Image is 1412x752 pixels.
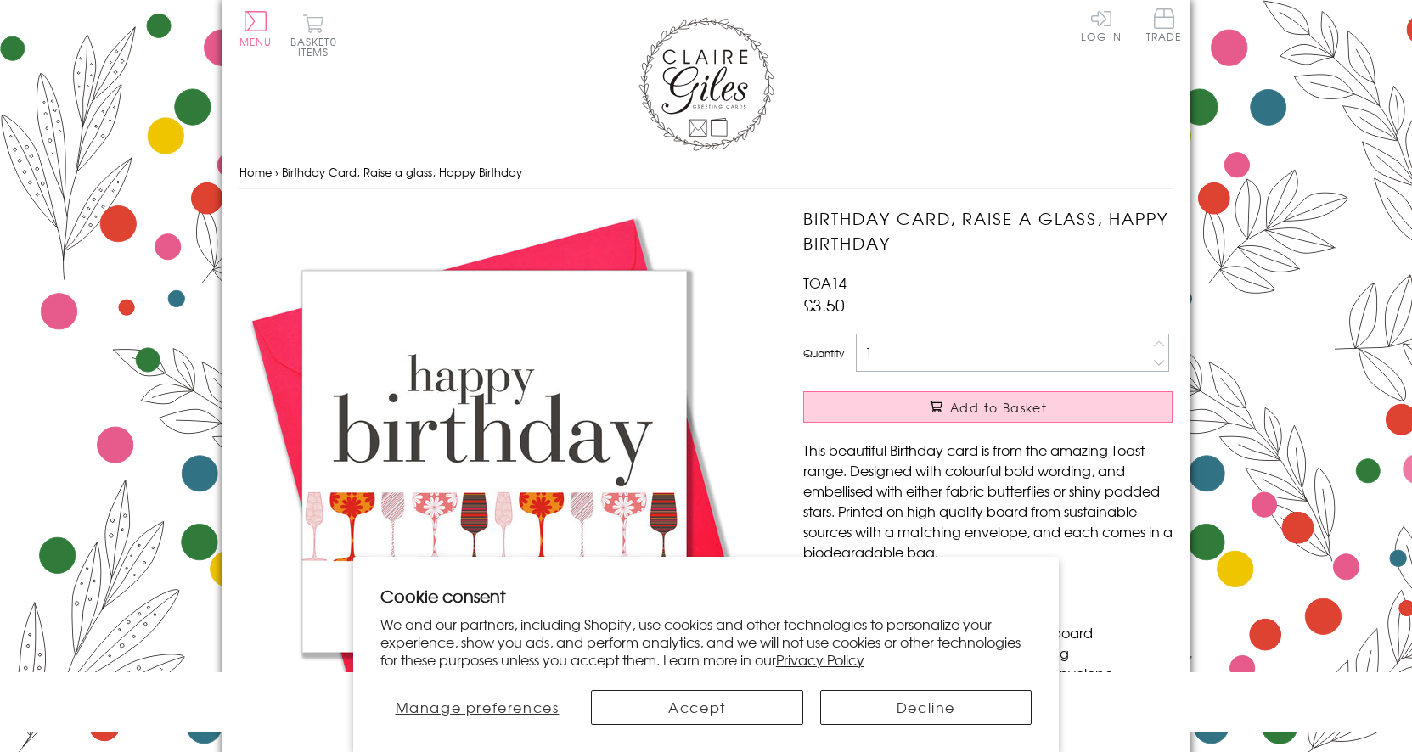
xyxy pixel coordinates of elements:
span: Birthday Card, Raise a glass, Happy Birthday [282,164,522,180]
button: Manage preferences [380,690,574,725]
img: Claire Giles Greetings Cards [638,17,774,151]
a: Trade [1146,8,1182,45]
a: Privacy Policy [776,649,864,670]
button: Add to Basket [803,391,1173,423]
p: This beautiful Birthday card is from the amazing Toast range. Designed with colourful bold wordin... [803,440,1173,562]
p: We and our partners, including Shopify, use cookies and other technologies to personalize your ex... [380,615,1032,668]
span: Trade [1146,8,1182,42]
button: Menu [239,11,273,47]
nav: breadcrumbs [239,155,1173,190]
span: £3.50 [803,293,845,317]
span: › [275,164,278,180]
label: Quantity [803,345,844,361]
a: Log In [1081,8,1122,42]
span: Menu [239,34,273,49]
span: Manage preferences [396,697,560,717]
span: Add to Basket [950,399,1047,416]
button: Accept [591,690,803,725]
span: 0 items [298,34,337,59]
h1: Birthday Card, Raise a glass, Happy Birthday [803,206,1173,255]
a: Home [239,164,272,180]
img: Birthday Card, Raise a glass, Happy Birthday [239,206,749,716]
h2: Cookie consent [380,584,1032,608]
button: Basket0 items [290,14,337,57]
button: Decline [820,690,1032,725]
span: TOA14 [803,272,847,293]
